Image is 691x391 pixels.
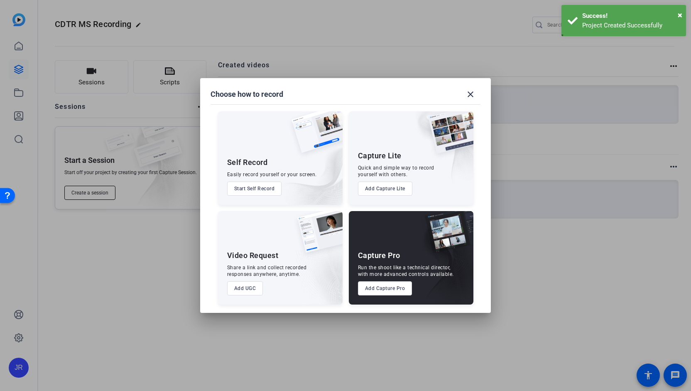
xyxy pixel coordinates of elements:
[227,281,263,295] button: Add UGC
[291,211,343,261] img: ugc-content.png
[466,89,475,99] mat-icon: close
[582,21,680,30] div: Project Created Successfully
[285,111,343,161] img: self-record.png
[227,157,268,167] div: Self Record
[358,251,400,261] div: Capture Pro
[227,182,282,196] button: Start Self Record
[227,171,317,178] div: Easily record yourself or your screen.
[678,10,682,20] span: ×
[270,129,343,205] img: embarkstudio-self-record.png
[358,182,412,196] button: Add Capture Lite
[412,221,473,305] img: embarkstudio-capture-pro.png
[227,264,307,278] div: Share a link and collect recorded responses anywhere, anytime.
[399,111,473,194] img: embarkstudio-capture-lite.png
[227,251,279,261] div: Video Request
[422,111,473,162] img: capture-lite.png
[294,237,343,305] img: embarkstudio-ugc-content.png
[358,264,454,278] div: Run the shoot like a technical director, with more advanced controls available.
[678,9,682,21] button: Close
[358,151,402,161] div: Capture Lite
[211,89,283,99] h1: Choose how to record
[358,165,434,178] div: Quick and simple way to record yourself with others.
[358,281,412,295] button: Add Capture Pro
[582,11,680,21] div: Success!
[419,211,473,262] img: capture-pro.png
